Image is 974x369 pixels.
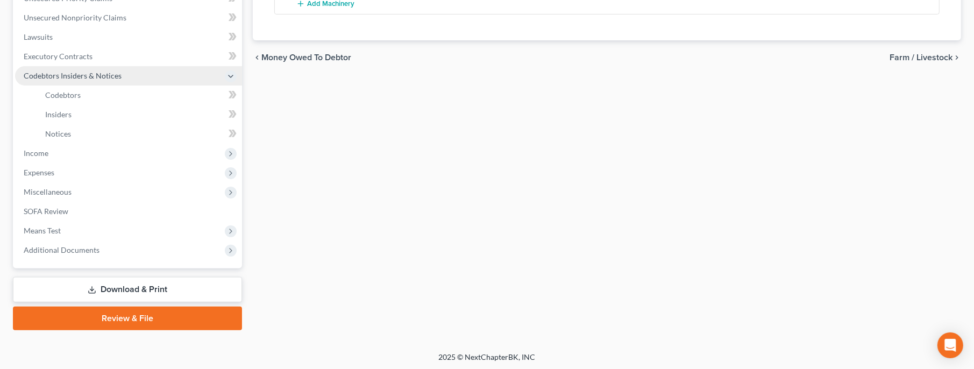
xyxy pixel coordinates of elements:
[24,71,122,80] span: Codebtors Insiders & Notices
[937,332,963,358] div: Open Intercom Messenger
[24,187,72,196] span: Miscellaneous
[261,53,351,62] span: Money Owed to Debtor
[24,226,61,235] span: Means Test
[24,32,53,41] span: Lawsuits
[45,129,71,138] span: Notices
[37,86,242,105] a: Codebtors
[45,110,72,119] span: Insiders
[37,124,242,144] a: Notices
[45,90,81,100] span: Codebtors
[890,53,961,62] button: Farm / Livestock chevron_right
[24,13,126,22] span: Unsecured Nonpriority Claims
[24,168,54,177] span: Expenses
[24,245,99,254] span: Additional Documents
[952,53,961,62] i: chevron_right
[37,105,242,124] a: Insiders
[253,53,261,62] i: chevron_left
[24,148,48,158] span: Income
[15,47,242,66] a: Executory Contracts
[13,307,242,330] a: Review & File
[13,277,242,302] a: Download & Print
[253,53,351,62] button: chevron_left Money Owed to Debtor
[890,53,952,62] span: Farm / Livestock
[15,202,242,221] a: SOFA Review
[15,27,242,47] a: Lawsuits
[15,8,242,27] a: Unsecured Nonpriority Claims
[24,52,93,61] span: Executory Contracts
[24,207,68,216] span: SOFA Review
